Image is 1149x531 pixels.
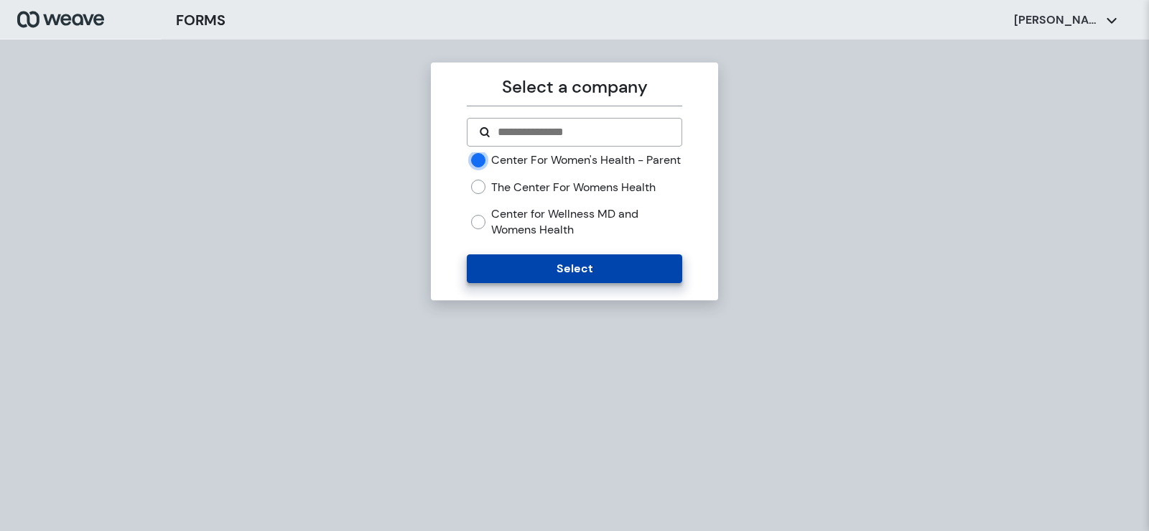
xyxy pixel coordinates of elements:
label: Center For Women's Health - Parent [491,152,681,168]
h3: FORMS [176,9,225,31]
button: Select [467,254,682,283]
p: Select a company [467,74,682,100]
label: Center for Wellness MD and Womens Health [491,206,682,237]
input: Search [496,124,669,141]
p: [PERSON_NAME] [1014,12,1100,28]
label: The Center For Womens Health [491,180,656,195]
